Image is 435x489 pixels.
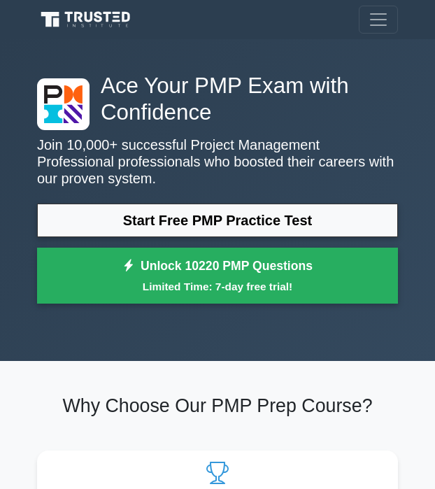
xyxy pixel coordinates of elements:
button: Toggle navigation [359,6,398,34]
p: Join 10,000+ successful Project Management Professional professionals who boosted their careers w... [37,136,398,187]
a: Start Free PMP Practice Test [37,204,398,237]
a: Unlock 10220 PMP QuestionsLimited Time: 7-day free trial! [37,248,398,304]
h1: Ace Your PMP Exam with Confidence [37,73,398,125]
h2: Why Choose Our PMP Prep Course? [37,395,398,417]
small: Limited Time: 7-day free trial! [55,278,380,295]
